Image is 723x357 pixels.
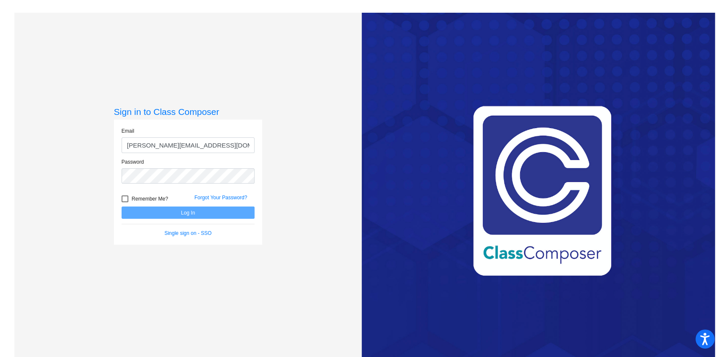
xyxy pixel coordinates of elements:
[194,195,247,201] a: Forgot Your Password?
[132,194,168,204] span: Remember Me?
[122,158,144,166] label: Password
[122,127,134,135] label: Email
[114,106,262,117] h3: Sign in to Class Composer
[164,230,211,236] a: Single sign on - SSO
[122,206,255,219] button: Log In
